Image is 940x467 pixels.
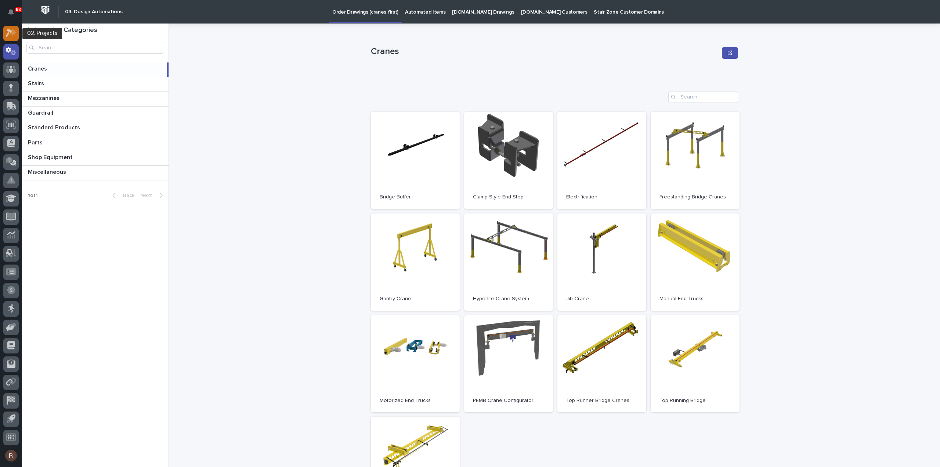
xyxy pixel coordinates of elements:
[9,9,19,21] div: Notifications93
[140,193,156,198] span: Next
[464,315,553,413] a: PEMB Crane Configurator
[106,192,137,199] button: Back
[22,121,169,136] a: Standard ProductsStandard Products
[28,79,46,87] p: Stairs
[557,112,646,209] a: Electrification
[22,151,169,166] a: Shop EquipmentShop Equipment
[371,46,719,57] p: Cranes
[3,448,19,463] button: users-avatar
[39,3,52,17] img: Workspace Logo
[557,315,646,413] a: Top Runner Bridge Cranes
[3,4,19,20] button: Notifications
[371,315,460,413] a: Motorized End Trucks
[22,77,169,92] a: StairsStairs
[380,296,451,302] p: Gantry Crane
[566,194,637,200] p: Electrification
[659,398,731,404] p: Top Running Bridge
[119,193,134,198] span: Back
[22,187,44,205] p: 1 of 1
[473,194,544,200] p: Clamp Style End Stop
[473,296,544,302] p: Hyperlite Crane System
[65,9,123,15] h2: 03. Design Automations
[28,138,44,146] p: Parts
[659,296,731,302] p: Manual End Trucks
[464,112,553,209] a: Clamp Style End Stop
[22,62,169,77] a: CranesCranes
[371,213,460,311] a: Gantry Crane
[659,194,731,200] p: Freestanding Bridge Cranes
[464,213,553,311] a: Hyperlite Crane System
[22,92,169,107] a: MezzaninesMezzanines
[28,108,55,116] p: Guardrail
[566,296,637,302] p: Jib Crane
[28,167,68,176] p: Miscellaneous
[28,93,61,102] p: Mezzanines
[380,194,451,200] p: Bridge Buffer
[28,64,48,72] p: Cranes
[28,123,82,131] p: Standard Products
[137,192,169,199] button: Next
[651,213,740,311] a: Manual End Trucks
[557,213,646,311] a: Jib Crane
[16,7,21,12] p: 93
[28,152,74,161] p: Shop Equipment
[22,107,169,121] a: GuardrailGuardrail
[371,112,460,209] a: Bridge Buffer
[651,112,740,209] a: Freestanding Bridge Cranes
[22,136,169,151] a: PartsParts
[26,42,164,54] input: Search
[380,398,451,404] p: Motorized End Trucks
[22,166,169,180] a: MiscellaneousMiscellaneous
[668,91,738,103] input: Search
[566,398,637,404] p: Top Runner Bridge Cranes
[26,26,164,35] h1: Automation Categories
[651,315,740,413] a: Top Running Bridge
[473,398,544,404] p: PEMB Crane Configurator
